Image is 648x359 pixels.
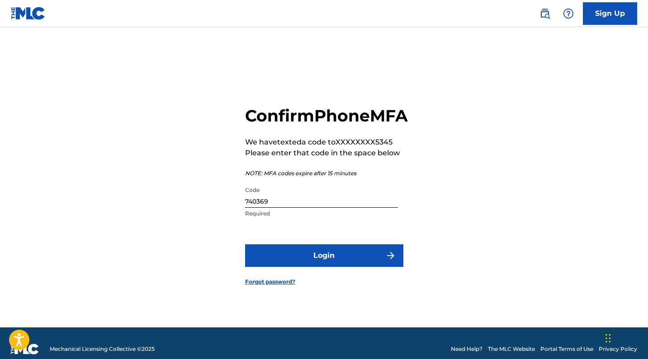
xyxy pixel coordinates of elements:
img: logo [11,344,39,354]
button: Login [245,244,403,267]
img: help [563,8,574,19]
img: MLC Logo [11,7,46,20]
a: Portal Terms of Use [540,345,593,353]
span: Mechanical Licensing Collective © 2025 [50,345,155,353]
iframe: Chat Widget [603,316,648,359]
div: Help [559,5,577,23]
p: Required [245,210,398,218]
p: We have texted a code to XXXXXXXX5345 [245,137,408,148]
img: search [539,8,550,19]
a: Public Search [536,5,554,23]
a: Privacy Policy [599,345,637,353]
h2: Confirm Phone MFA [245,106,408,126]
img: f7272a7cc735f4ea7f67.svg [385,250,396,261]
a: The MLC Website [488,345,535,353]
div: Drag [605,325,611,352]
a: Sign Up [583,2,637,25]
p: Please enter that code in the space below [245,148,408,159]
a: Need Help? [451,345,482,353]
a: Forgot password? [245,278,295,286]
p: NOTE: MFA codes expire after 15 minutes [245,169,408,177]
